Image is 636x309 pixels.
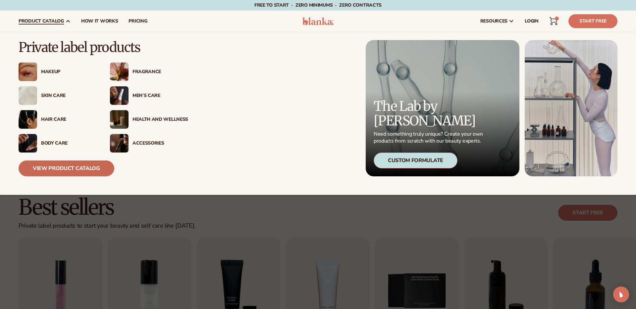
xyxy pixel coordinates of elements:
[19,63,37,81] img: Female with glitter eye makeup.
[19,134,37,153] img: Male hand applying moisturizer.
[41,93,97,99] div: Skin Care
[110,134,129,153] img: Female with makeup brush.
[132,141,188,146] div: Accessories
[110,110,129,129] img: Candles and incense on table.
[556,17,557,21] span: 1
[374,131,485,145] p: Need something truly unique? Create your own products from scratch with our beauty experts.
[41,69,97,75] div: Makeup
[374,99,485,128] p: The Lab by [PERSON_NAME]
[19,19,64,24] span: product catalog
[568,14,617,28] a: Start Free
[129,19,147,24] span: pricing
[613,287,629,302] div: Open Intercom Messenger
[19,160,114,176] a: View Product Catalog
[254,2,382,8] span: Free to start · ZERO minimums · ZERO contracts
[132,117,188,122] div: Health And Wellness
[110,63,129,81] img: Pink blooming flower.
[81,19,118,24] span: How It Works
[525,40,617,176] img: Female in lab with equipment.
[123,11,152,32] a: pricing
[110,86,129,105] img: Male holding moisturizer bottle.
[110,86,188,105] a: Male holding moisturizer bottle. Men’s Care
[19,134,97,153] a: Male hand applying moisturizer. Body Care
[19,86,37,105] img: Cream moisturizer swatch.
[475,11,519,32] a: resources
[19,63,97,81] a: Female with glitter eye makeup. Makeup
[132,93,188,99] div: Men’s Care
[480,19,507,24] span: resources
[366,40,519,176] a: Microscopic product formula. The Lab by [PERSON_NAME] Need something truly unique? Create your ow...
[19,110,37,129] img: Female hair pulled back with clips.
[19,86,97,105] a: Cream moisturizer swatch. Skin Care
[519,11,544,32] a: LOGIN
[13,11,76,32] a: product catalog
[374,153,457,168] div: Custom Formulate
[110,134,188,153] a: Female with makeup brush. Accessories
[19,110,97,129] a: Female hair pulled back with clips. Hair Care
[132,69,188,75] div: Fragrance
[41,141,97,146] div: Body Care
[110,63,188,81] a: Pink blooming flower. Fragrance
[110,110,188,129] a: Candles and incense on table. Health And Wellness
[525,19,539,24] span: LOGIN
[76,11,124,32] a: How It Works
[41,117,97,122] div: Hair Care
[19,40,188,55] p: Private label products
[302,17,334,25] img: logo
